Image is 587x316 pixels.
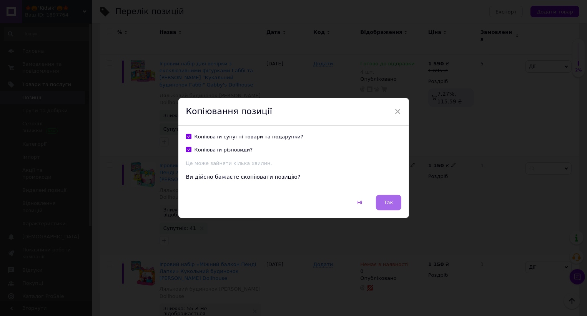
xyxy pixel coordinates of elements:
span: Так [384,200,393,205]
span: Це може зайняти кілька хвилин. [186,160,272,166]
button: Так [376,195,401,210]
span: Ні [357,200,362,205]
div: Копіювати супутні товари та подарунки? [195,133,304,140]
span: × [394,105,401,118]
button: Ні [349,195,370,210]
div: Копіювати різновиди? [195,146,253,153]
div: Ви дійсно бажаєте скопіювати позицію? [186,173,401,181]
span: Копіювання позиції [186,106,273,116]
